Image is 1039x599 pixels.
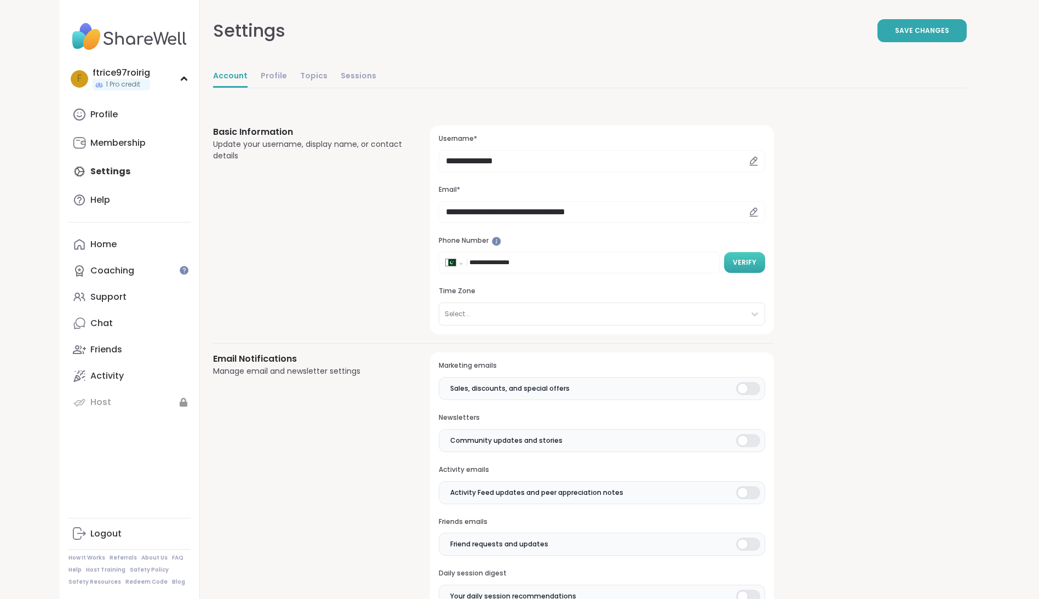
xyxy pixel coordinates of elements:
[90,291,127,303] div: Support
[68,18,191,56] img: ShareWell Nav Logo
[450,539,548,549] span: Friend requests and updates
[261,66,287,88] a: Profile
[439,134,765,144] h3: Username*
[439,413,765,423] h3: Newsletters
[68,521,191,547] a: Logout
[439,361,765,370] h3: Marketing emails
[733,258,756,267] span: Verify
[68,231,191,258] a: Home
[180,266,188,275] iframe: Spotlight
[90,238,117,250] div: Home
[213,366,404,377] div: Manage email and newsletter settings
[439,236,765,246] h3: Phone Number
[877,19,967,42] button: Save Changes
[141,554,168,562] a: About Us
[68,258,191,284] a: Coaching
[213,18,285,44] div: Settings
[439,287,765,296] h3: Time Zone
[130,566,169,574] a: Safety Policy
[90,194,110,206] div: Help
[895,26,949,36] span: Save Changes
[110,554,137,562] a: Referrals
[68,310,191,336] a: Chat
[341,66,376,88] a: Sessions
[90,109,118,121] div: Profile
[68,187,191,213] a: Help
[439,185,765,195] h3: Email*
[90,344,122,356] div: Friends
[213,352,404,366] h3: Email Notifications
[213,125,404,139] h3: Basic Information
[90,265,134,277] div: Coaching
[213,66,248,88] a: Account
[68,554,105,562] a: How It Works
[68,336,191,363] a: Friends
[68,284,191,310] a: Support
[450,436,562,446] span: Community updates and stories
[450,488,623,498] span: Activity Feed updates and peer appreciation notes
[90,370,124,382] div: Activity
[724,252,765,273] button: Verify
[106,80,140,89] span: 1 Pro credit
[450,384,570,393] span: Sales, discounts, and special offers
[300,66,328,88] a: Topics
[68,578,121,586] a: Safety Resources
[68,566,82,574] a: Help
[439,569,765,578] h3: Daily session digest
[125,578,168,586] a: Redeem Code
[439,517,765,527] h3: Friends emails
[68,389,191,415] a: Host
[90,528,122,540] div: Logout
[90,396,111,408] div: Host
[68,363,191,389] a: Activity
[68,101,191,128] a: Profile
[492,237,501,246] iframe: Spotlight
[439,465,765,475] h3: Activity emails
[213,139,404,162] div: Update your username, display name, or contact details
[77,72,82,86] span: f
[93,67,150,79] div: ftrice97roirig
[90,137,146,149] div: Membership
[68,130,191,156] a: Membership
[172,554,183,562] a: FAQ
[172,578,185,586] a: Blog
[90,317,113,329] div: Chat
[86,566,125,574] a: Host Training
